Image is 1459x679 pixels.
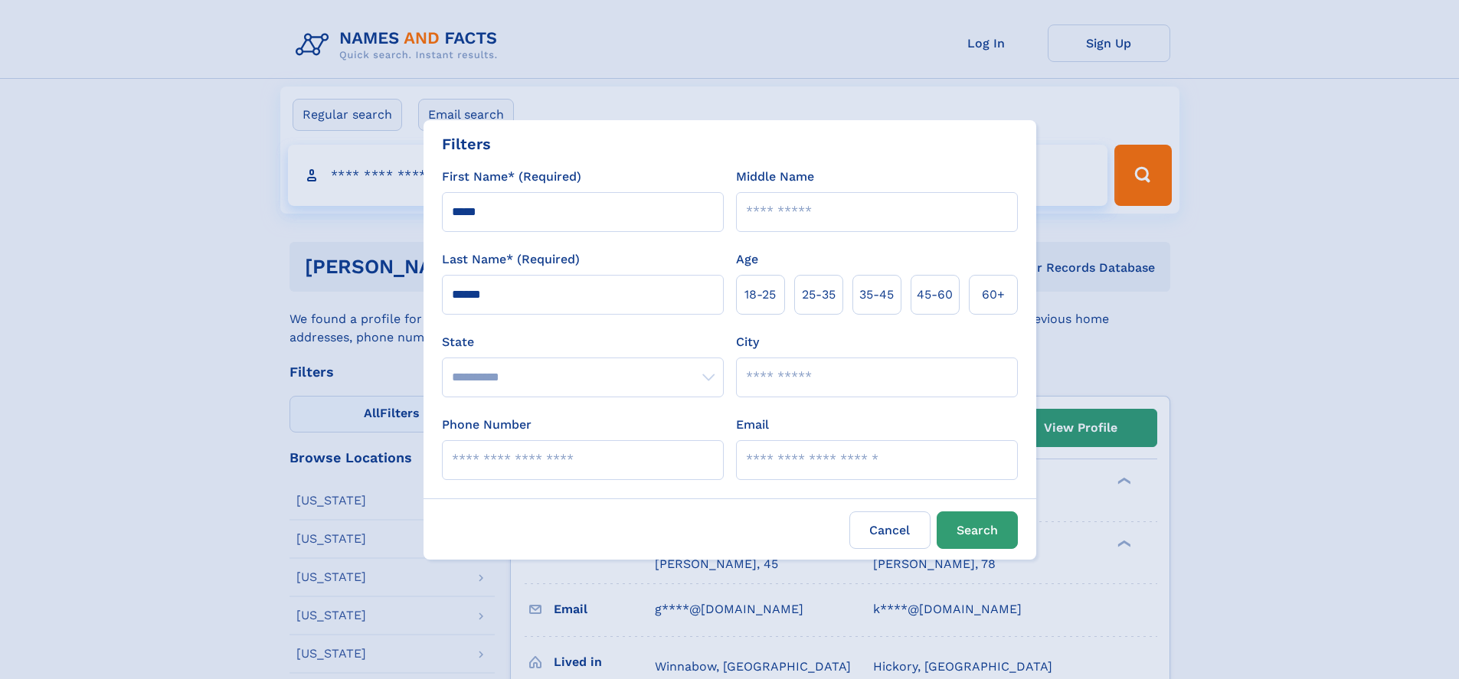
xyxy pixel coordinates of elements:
[802,286,836,304] span: 25‑35
[859,286,894,304] span: 35‑45
[917,286,953,304] span: 45‑60
[736,168,814,186] label: Middle Name
[937,511,1018,549] button: Search
[744,286,776,304] span: 18‑25
[442,168,581,186] label: First Name* (Required)
[736,250,758,269] label: Age
[442,132,491,155] div: Filters
[982,286,1005,304] span: 60+
[442,333,724,351] label: State
[849,511,931,549] label: Cancel
[736,333,759,351] label: City
[442,416,532,434] label: Phone Number
[736,416,769,434] label: Email
[442,250,580,269] label: Last Name* (Required)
